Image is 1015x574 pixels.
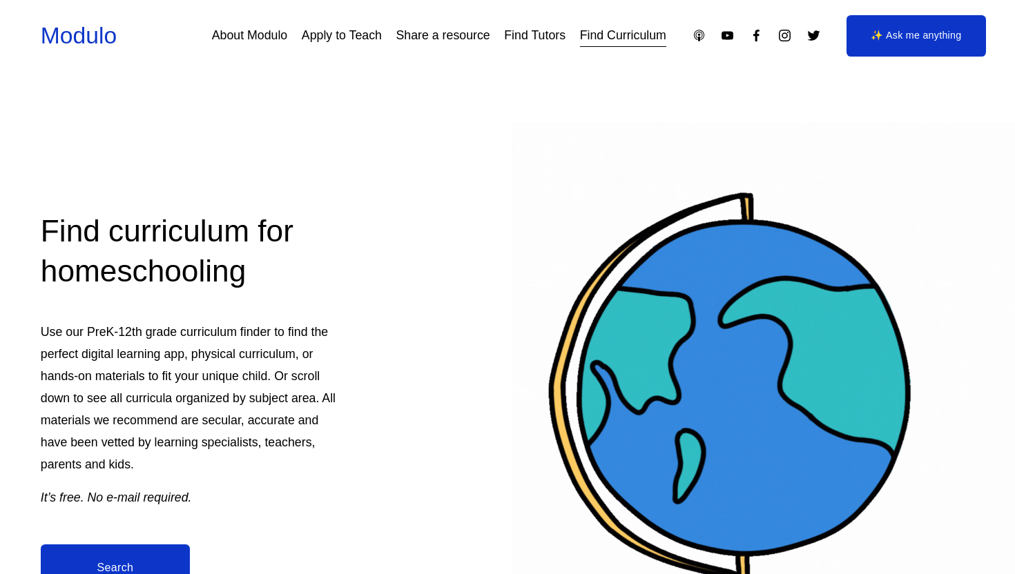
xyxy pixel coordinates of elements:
[212,23,288,48] a: About Modulo
[777,28,792,43] a: Instagram
[41,211,347,291] h2: Find curriculum for homeschooling
[580,23,666,48] a: Find Curriculum
[847,15,986,57] a: ✨ Ask me anything
[41,321,347,476] p: Use our PreK-12th grade curriculum finder to find the perfect digital learning app, physical curr...
[396,23,490,48] a: Share a resource
[302,23,382,48] a: Apply to Teach
[692,28,706,43] a: Apple Podcasts
[41,491,192,504] em: It’s free. No e-mail required.
[749,28,764,43] a: Facebook
[41,23,117,48] a: Modulo
[806,28,821,43] a: Twitter
[504,23,565,48] a: Find Tutors
[720,28,735,43] a: YouTube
